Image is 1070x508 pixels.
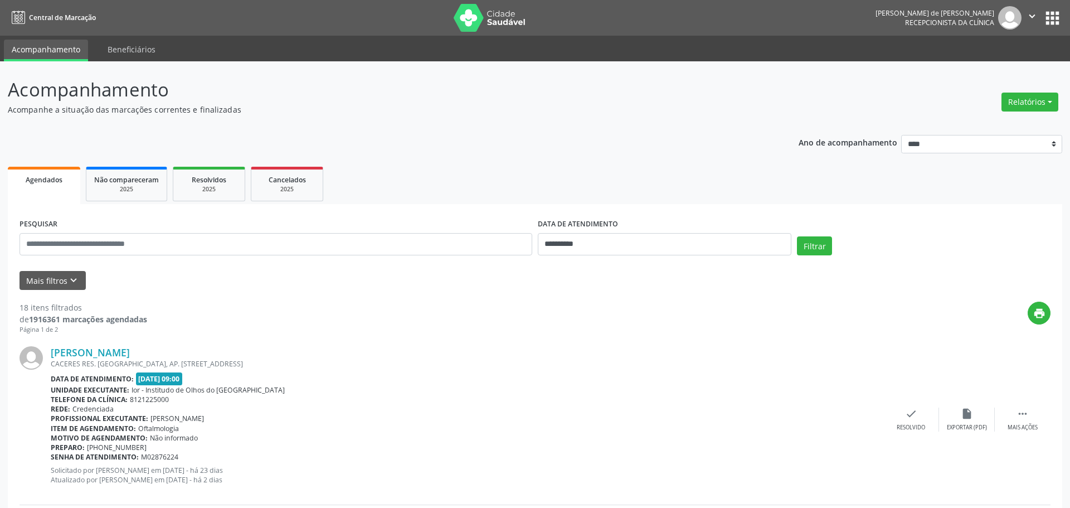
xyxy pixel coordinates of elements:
[72,404,114,414] span: Credenciada
[8,8,96,27] a: Central de Marcação
[20,346,43,370] img: img
[1033,307,1045,320] i: print
[150,433,198,443] span: Não informado
[94,185,159,193] div: 2025
[100,40,163,59] a: Beneficiários
[51,466,883,485] p: Solicitado por [PERSON_NAME] em [DATE] - há 23 dias Atualizado por [PERSON_NAME] em [DATE] - há 2...
[94,175,159,185] span: Não compareceram
[538,216,618,233] label: DATA DE ATENDIMENTO
[136,372,183,385] span: [DATE] 09:00
[1001,93,1058,112] button: Relatórios
[4,40,88,61] a: Acompanhamento
[67,274,80,287] i: keyboard_arrow_down
[905,18,994,27] span: Recepcionista da clínica
[51,346,130,359] a: [PERSON_NAME]
[1028,302,1050,325] button: print
[141,452,178,462] span: M02876224
[181,185,237,193] div: 2025
[51,359,883,369] div: CACERES RES. [GEOGRAPHIC_DATA], AP. [STREET_ADDRESS]
[132,385,285,395] span: Ior - Institudo de Olhos do [GEOGRAPHIC_DATA]
[1016,408,1029,420] i: 
[29,314,147,325] strong: 1916361 marcações agendadas
[51,414,148,423] b: Profissional executante:
[1008,424,1038,432] div: Mais ações
[150,414,204,423] span: [PERSON_NAME]
[799,135,897,149] p: Ano de acompanhamento
[20,216,57,233] label: PESQUISAR
[51,424,136,433] b: Item de agendamento:
[259,185,315,193] div: 2025
[51,452,139,462] b: Senha de atendimento:
[51,433,148,443] b: Motivo de agendamento:
[961,408,973,420] i: insert_drive_file
[947,424,987,432] div: Exportar (PDF)
[897,424,925,432] div: Resolvido
[1043,8,1062,28] button: apps
[130,395,169,404] span: 8121225000
[269,175,306,185] span: Cancelados
[8,104,746,115] p: Acompanhe a situação das marcações correntes e finalizadas
[51,404,70,414] b: Rede:
[87,443,147,452] span: [PHONE_NUMBER]
[1026,10,1038,22] i: 
[29,13,96,22] span: Central de Marcação
[51,385,129,395] b: Unidade executante:
[20,302,147,313] div: 18 itens filtrados
[20,325,147,335] div: Página 1 de 2
[20,313,147,325] div: de
[192,175,226,185] span: Resolvidos
[51,374,134,384] b: Data de atendimento:
[51,443,85,452] b: Preparo:
[51,395,128,404] b: Telefone da clínica:
[8,76,746,104] p: Acompanhamento
[138,424,179,433] span: Oftalmologia
[905,408,917,420] i: check
[876,8,994,18] div: [PERSON_NAME] de [PERSON_NAME]
[20,271,86,291] button: Mais filtroskeyboard_arrow_down
[1022,6,1043,30] button: 
[998,6,1022,30] img: img
[26,175,62,185] span: Agendados
[797,236,832,255] button: Filtrar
